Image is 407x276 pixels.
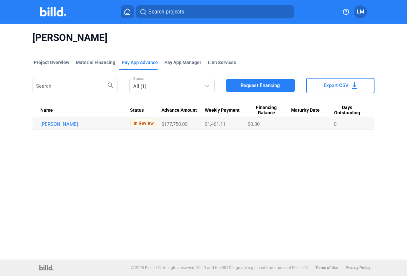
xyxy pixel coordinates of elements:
span: Search projects [148,8,184,16]
span: LM [357,8,364,16]
span: Maturity Date [291,107,320,113]
p: | [341,265,342,270]
div: Pay App Advance [122,59,158,66]
span: 0 [334,121,336,127]
span: Name [40,107,53,113]
span: $177,750.00 [161,121,187,127]
mat-select-trigger: All (1) [133,83,146,89]
img: logo [39,265,54,270]
span: $0.00 [248,121,260,127]
img: Billd Company Logo [40,7,66,16]
div: Lien Services [208,59,236,66]
span: Status [130,107,144,113]
div: Project Overview [34,59,69,66]
span: Financing Balance [248,105,285,116]
span: [PERSON_NAME] [32,32,375,44]
span: Request financing [241,82,280,89]
a: [PERSON_NAME] [40,121,130,127]
p: © 2025 Billd, LLC. All rights reserved. BILLD and the BILLD logo are registered trademarks of Bil... [131,265,309,270]
span: Advance Amount [161,107,197,113]
span: Weekly Payment [205,107,240,113]
span: Pay App Manager [164,59,201,66]
span: Export CSV [324,82,349,89]
b: Privacy Policy [346,265,370,270]
div: Material Financing [76,59,115,66]
span: Days Outstanding [334,105,361,116]
span: In Review [130,119,157,127]
b: Terms of Use [315,265,338,270]
span: $1,461.11 [205,121,225,127]
mat-icon: search [107,81,115,89]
